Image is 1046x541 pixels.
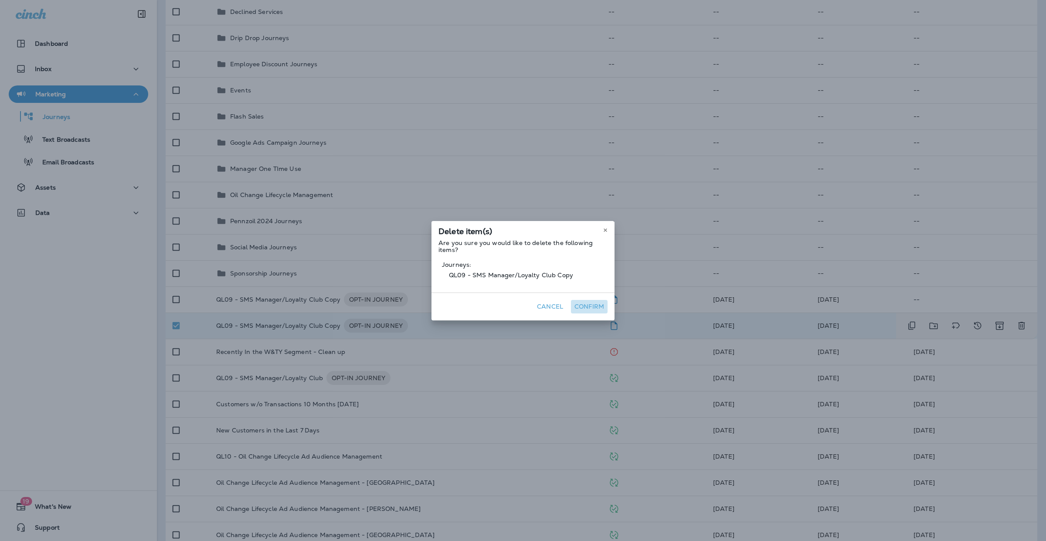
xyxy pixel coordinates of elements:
p: Are you sure you would like to delete the following items? [438,239,608,253]
button: Cancel [533,300,567,313]
div: Delete item(s) [431,221,615,239]
span: QL09 - SMS Manager/Loyalty Club Copy [442,268,604,282]
span: Journeys: [442,261,604,268]
button: Confirm [571,300,608,313]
